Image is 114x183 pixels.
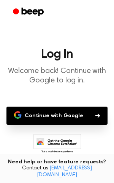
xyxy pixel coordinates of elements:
p: Welcome back! Continue with Google to log in. [6,67,108,85]
a: [EMAIL_ADDRESS][DOMAIN_NAME] [37,166,92,178]
span: Contact us [5,165,109,178]
h1: Log In [6,48,108,60]
button: Continue with Google [6,107,108,125]
a: Beep [8,5,51,20]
